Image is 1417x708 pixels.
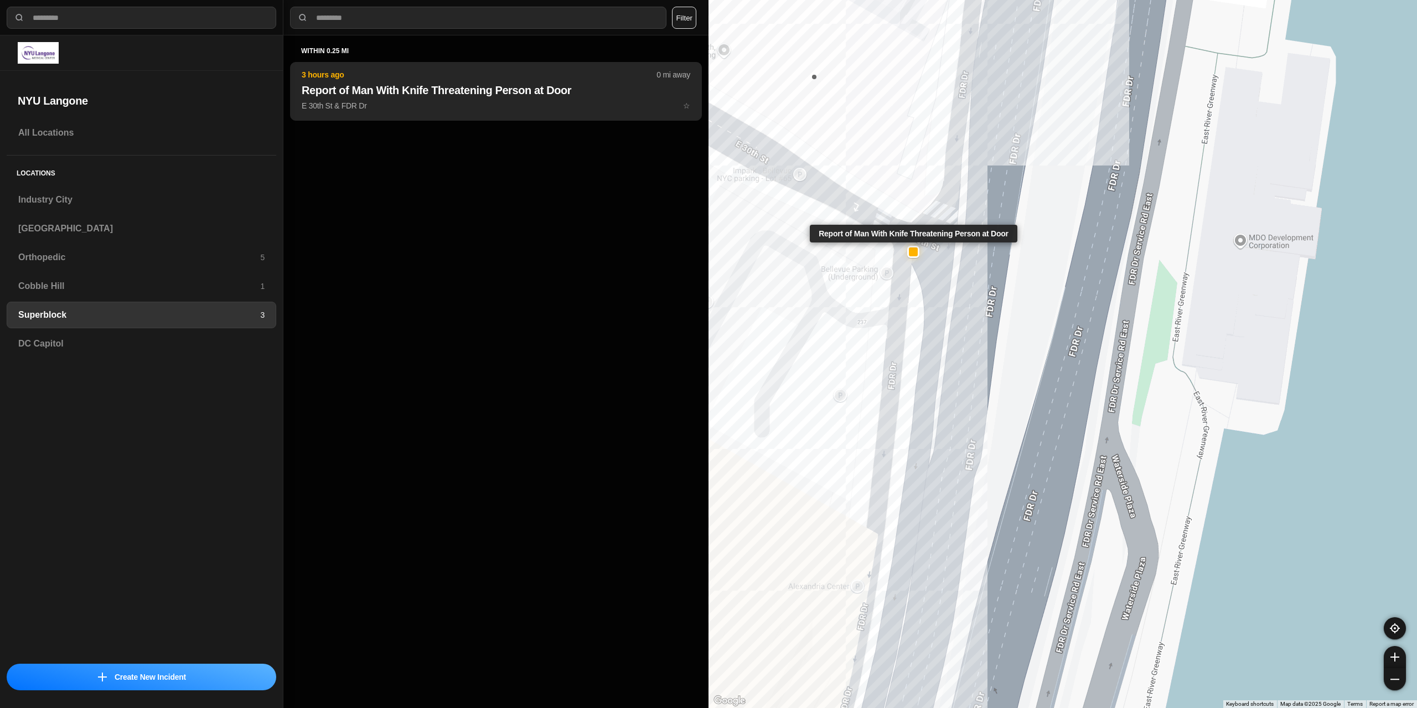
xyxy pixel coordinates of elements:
[7,330,276,357] a: DC Capitol
[711,694,748,708] a: Open this area in Google Maps (opens a new window)
[7,120,276,146] a: All Locations
[18,308,260,322] h3: Superblock
[18,337,265,350] h3: DC Capitol
[297,12,308,23] img: search
[711,694,748,708] img: Google
[98,673,107,681] img: icon
[7,187,276,213] a: Industry City
[260,252,265,263] p: 5
[18,222,265,235] h3: [GEOGRAPHIC_DATA]
[18,193,265,206] h3: Industry City
[18,126,265,139] h3: All Locations
[301,46,691,55] h5: within 0.25 mi
[18,93,265,108] h2: NYU Langone
[18,280,260,293] h3: Cobble Hill
[115,671,186,683] p: Create New Incident
[1390,675,1399,684] img: zoom-out
[1390,653,1399,662] img: zoom-in
[260,281,265,292] p: 1
[302,69,656,80] p: 3 hours ago
[14,12,25,23] img: search
[1384,668,1406,690] button: zoom-out
[7,664,276,690] button: iconCreate New Incident
[1347,701,1363,707] a: Terms (opens in new tab)
[290,62,702,121] button: 3 hours ago0 mi awayReport of Man With Knife Threatening Person at DoorE 30th St & FDR Drstar
[1384,646,1406,668] button: zoom-in
[260,309,265,321] p: 3
[683,101,690,110] span: star
[810,224,1017,242] div: Report of Man With Knife Threatening Person at Door
[1384,617,1406,639] button: recenter
[302,100,690,111] p: E 30th St & FDR Dr
[290,101,702,110] a: 3 hours ago0 mi awayReport of Man With Knife Threatening Person at DoorE 30th St & FDR Drstar
[7,215,276,242] a: [GEOGRAPHIC_DATA]
[7,273,276,299] a: Cobble Hill1
[1390,623,1400,633] img: recenter
[1280,701,1341,707] span: Map data ©2025 Google
[656,69,690,80] p: 0 mi away
[907,245,919,257] button: Report of Man With Knife Threatening Person at Door
[7,302,276,328] a: Superblock3
[7,244,276,271] a: Orthopedic5
[672,7,696,29] button: Filter
[18,42,59,64] img: logo
[1369,701,1414,707] a: Report a map error
[18,251,260,264] h3: Orthopedic
[1226,700,1274,708] button: Keyboard shortcuts
[7,156,276,187] h5: Locations
[302,82,690,98] h2: Report of Man With Knife Threatening Person at Door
